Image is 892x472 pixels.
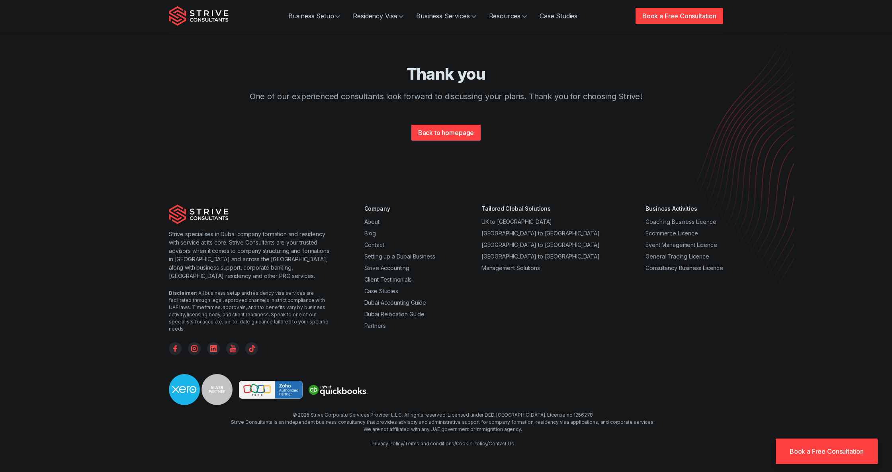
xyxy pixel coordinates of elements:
[372,441,403,447] a: Privacy Policy
[169,342,182,355] a: Facebook
[646,230,698,237] a: Ecommerce Licence
[646,218,716,225] a: Coaching Business Licence
[364,264,409,271] a: Strive Accounting
[239,381,303,399] img: Strive is a Zoho Partner
[481,230,600,237] a: [GEOGRAPHIC_DATA] to [GEOGRAPHIC_DATA]
[364,311,424,317] a: Dubai Relocation Guide
[646,204,723,213] div: Business Activities
[364,322,386,329] a: Partners
[364,241,384,248] a: Contact
[481,253,600,260] a: [GEOGRAPHIC_DATA] to [GEOGRAPHIC_DATA]
[364,288,398,294] a: Case Studies
[282,8,347,24] a: Business Setup
[245,342,258,355] a: TikTok
[489,441,514,447] a: Contact Us
[483,8,534,24] a: Resources
[481,218,552,225] a: UK to [GEOGRAPHIC_DATA]
[191,90,701,102] p: One of our experienced consultants look forward to discussing your plans. Thank you for choosing ...
[405,441,454,447] a: Terms and conditions
[646,241,717,248] a: Event Management Licence
[364,204,436,213] div: Company
[169,374,233,405] img: Strive is a Xero Silver Partner
[346,8,410,24] a: Residency Visa
[411,125,481,141] a: Back to homepage
[169,290,333,333] div: : All business setup and residency visa services are facilitated through legal, approved channels...
[169,6,229,26] img: Strive Consultants
[636,8,723,24] a: Book a Free Consultation
[364,299,426,306] a: Dubai Accounting Guide
[306,381,370,399] img: Strive is a quickbooks Partner
[169,204,229,224] img: Strive Consultants
[226,342,239,355] a: YouTube
[188,342,201,355] a: Instagram
[533,8,584,24] a: Case Studies
[481,264,540,271] a: Management Solutions
[410,8,482,24] a: Business Services
[207,342,220,355] a: Linkedin
[231,411,655,447] div: © 2025 Strive Corporate Services Provider L.L.C. All rights reserved. Licensed under DED, [GEOGRA...
[364,253,436,260] a: Setting up a Dubai Business
[776,439,878,464] a: Book a Free Consultation
[646,253,709,260] a: General Trading Licence
[169,290,196,296] strong: Disclaimer
[646,264,723,271] a: Consultancy Business Licence
[481,241,600,248] a: [GEOGRAPHIC_DATA] to [GEOGRAPHIC_DATA]
[191,64,701,84] h4: Thank you
[456,441,487,447] a: Cookie Policy
[169,230,333,280] p: Strive specialises in Dubai company formation and residency with service at its core. Strive Cons...
[364,230,376,237] a: Blog
[364,276,412,283] a: Client Testimonials
[364,218,379,225] a: About
[481,204,600,213] div: Tailored Global Solutions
